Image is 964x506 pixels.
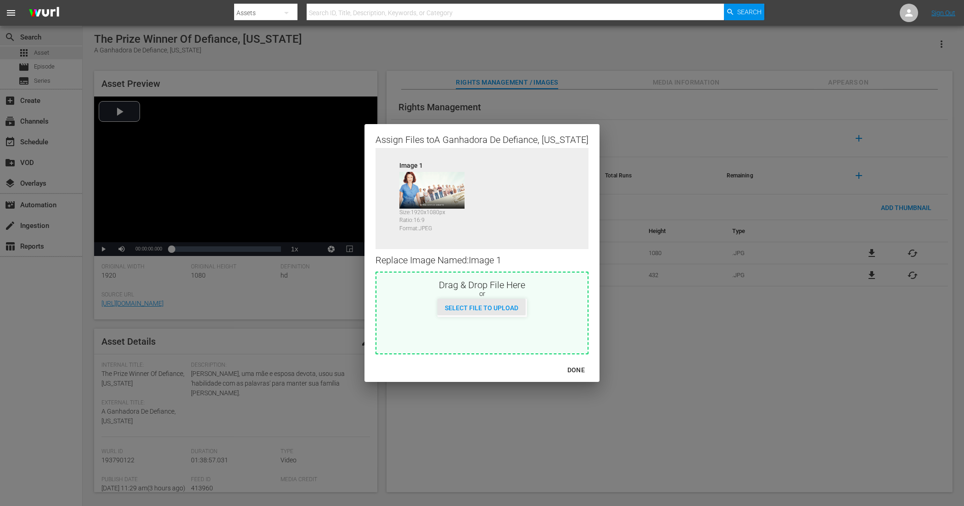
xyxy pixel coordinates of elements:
[399,209,473,228] div: Size: 1920 x 1080 px Ratio: 16:9 Format: JPEG
[376,290,588,299] div: or
[6,7,17,18] span: menu
[399,161,473,167] div: Image 1
[556,362,596,379] button: DONE
[560,364,592,376] div: DONE
[376,133,588,144] div: Assign Files to A Ganhadora De Defiance, [US_STATE]
[437,299,526,315] button: Select File to Upload
[399,172,465,209] img: THE%20PRIZE%20WINNER%20OF%20DEFIANCE%20OHIO_SPA_1920x1080.jpg
[931,9,955,17] a: Sign Out
[437,304,526,312] span: Select File to Upload
[376,249,588,272] div: Replace Image Named: Image 1
[737,4,762,20] span: Search
[376,279,588,290] div: Drag & Drop File Here
[22,2,66,24] img: ans4CAIJ8jUAAAAAAAAAAAAAAAAAAAAAAAAgQb4GAAAAAAAAAAAAAAAAAAAAAAAAJMjXAAAAAAAAAAAAAAAAAAAAAAAAgAT5G...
